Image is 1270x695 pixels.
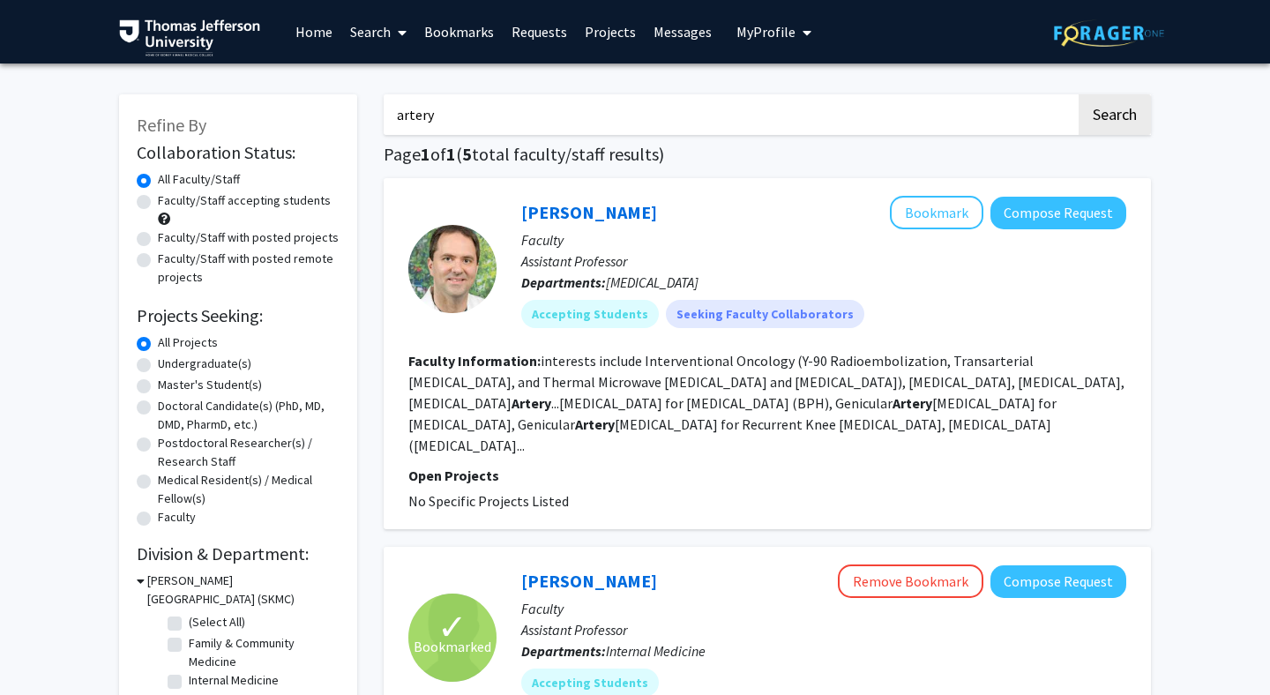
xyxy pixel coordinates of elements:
a: [PERSON_NAME] [521,570,657,592]
h2: Division & Department: [137,543,340,564]
h1: Page of ( total faculty/staff results) [384,144,1151,165]
span: [MEDICAL_DATA] [606,273,698,291]
a: Home [287,1,341,63]
p: Assistant Professor [521,250,1126,272]
fg-read-more: interests include Interventional Oncology (Y-90 Radioembolization, Transarterial [MEDICAL_DATA], ... [408,352,1124,454]
label: Undergraduate(s) [158,355,251,373]
label: Internal Medicine [189,671,279,690]
button: Compose Request to Tim Wilson [990,565,1126,598]
a: Messages [645,1,721,63]
span: ✓ [437,618,467,636]
h2: Collaboration Status: [137,142,340,163]
a: Bookmarks [415,1,503,63]
p: Faculty [521,598,1126,619]
button: Compose Request to Kevin Anton [990,197,1126,229]
p: Faculty [521,229,1126,250]
img: ForagerOne Logo [1054,19,1164,47]
a: Projects [576,1,645,63]
mat-chip: Seeking Faculty Collaborators [666,300,864,328]
span: Internal Medicine [606,642,706,660]
p: Assistant Professor [521,619,1126,640]
span: Refine By [137,114,206,136]
h2: Projects Seeking: [137,305,340,326]
label: Faculty/Staff accepting students [158,191,331,210]
a: [PERSON_NAME] [521,201,657,223]
label: Faculty/Staff with posted remote projects [158,250,340,287]
label: Faculty [158,508,196,527]
label: Doctoral Candidate(s) (PhD, MD, DMD, PharmD, etc.) [158,397,340,434]
label: Medical Resident(s) / Medical Fellow(s) [158,471,340,508]
button: Add Kevin Anton to Bookmarks [890,196,983,229]
mat-chip: Accepting Students [521,300,659,328]
b: Faculty Information: [408,352,541,370]
span: My Profile [736,23,796,41]
span: 1 [446,143,456,165]
span: Bookmarked [414,636,491,657]
b: Departments: [521,642,606,660]
h3: [PERSON_NAME][GEOGRAPHIC_DATA] (SKMC) [147,572,340,609]
span: 1 [421,143,430,165]
span: 5 [462,143,472,165]
p: Open Projects [408,465,1126,486]
label: Postdoctoral Researcher(s) / Research Staff [158,434,340,471]
b: Artery [575,415,615,433]
b: Artery [893,394,932,412]
b: Departments: [521,273,606,291]
a: Search [341,1,415,63]
span: No Specific Projects Listed [408,492,569,510]
label: All Faculty/Staff [158,170,240,189]
label: All Projects [158,333,218,352]
label: Family & Community Medicine [189,634,335,671]
button: Remove Bookmark [838,564,983,598]
label: Faculty/Staff with posted projects [158,228,339,247]
label: Master's Student(s) [158,376,262,394]
img: Thomas Jefferson University Logo [119,19,260,56]
iframe: Chat [13,616,75,682]
a: Requests [503,1,576,63]
button: Search [1079,94,1151,135]
b: Artery [512,394,551,412]
input: Search Keywords [384,94,1076,135]
label: (Select All) [189,613,245,631]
